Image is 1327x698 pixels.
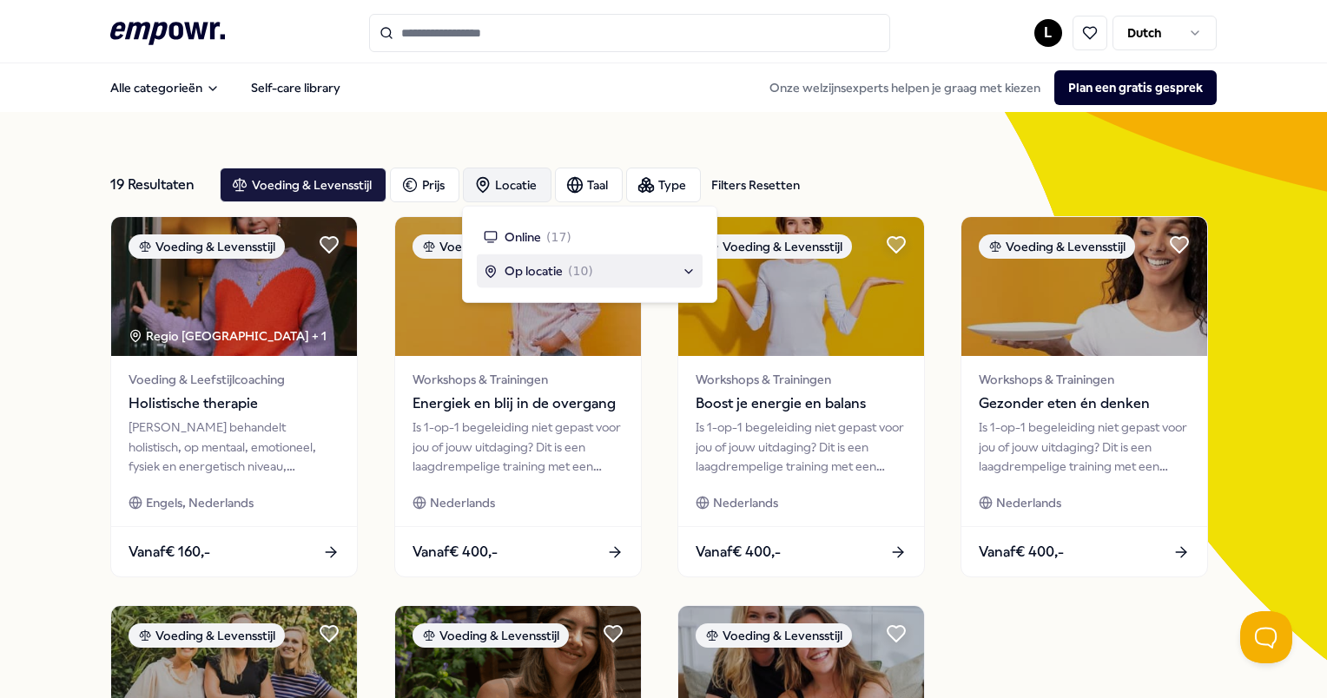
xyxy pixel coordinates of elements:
span: Vanaf € 160,- [129,541,210,563]
span: Gezonder eten én denken [979,392,1190,415]
span: Energiek en blij in de overgang [413,392,624,415]
div: Regio [GEOGRAPHIC_DATA] + 1 [129,326,327,346]
div: Voeding & Levensstijl [129,623,285,648]
span: Online [505,227,541,247]
a: Self-care library [237,70,354,105]
img: package image [961,217,1207,356]
div: Voeding & Levensstijl [696,623,852,648]
span: Nederlands [996,493,1061,512]
span: Op locatie [505,261,563,280]
a: package imageVoeding & LevensstijlWorkshops & TrainingenEnergiek en blij in de overgangIs 1-op-1 ... [394,216,642,577]
button: Prijs [390,168,459,202]
span: Workshops & Trainingen [413,370,624,389]
iframe: Help Scout Beacon - Open [1240,611,1292,663]
span: Workshops & Trainingen [696,370,907,389]
button: Locatie [463,168,551,202]
img: package image [678,217,924,356]
button: L [1034,19,1062,47]
button: Voeding & Levensstijl [220,168,386,202]
span: Nederlands [430,493,495,512]
span: Vanaf € 400,- [413,541,498,563]
button: Taal [555,168,623,202]
div: Voeding & Levensstijl [413,234,569,259]
span: Nederlands [713,493,778,512]
div: Is 1-op-1 begeleiding niet gepast voor jou of jouw uitdaging? Dit is een laagdrempelige training ... [413,418,624,476]
span: Workshops & Trainingen [979,370,1190,389]
nav: Main [96,70,354,105]
span: Vanaf € 400,- [696,541,781,563]
span: ( 10 ) [568,261,593,280]
a: package imageVoeding & LevensstijlWorkshops & TrainingenBoost je energie en balansIs 1-op-1 begel... [677,216,925,577]
div: Voeding & Levensstijl [129,234,285,259]
span: ( 17 ) [546,227,571,247]
div: Is 1-op-1 begeleiding niet gepast voor jou of jouw uitdaging? Dit is een laagdrempelige training ... [979,418,1190,476]
button: Alle categorieën [96,70,234,105]
a: package imageVoeding & LevensstijlWorkshops & TrainingenGezonder eten én denkenIs 1-op-1 begeleid... [961,216,1208,577]
span: Engels, Nederlands [146,493,254,512]
div: Voeding & Levensstijl [413,623,569,648]
input: Search for products, categories or subcategories [369,14,890,52]
img: package image [395,217,641,356]
img: package image [111,217,357,356]
a: package imageVoeding & LevensstijlRegio [GEOGRAPHIC_DATA] + 1Voeding & LeefstijlcoachingHolistisc... [110,216,358,577]
div: Is 1-op-1 begeleiding niet gepast voor jou of jouw uitdaging? Dit is een laagdrempelige training ... [696,418,907,476]
button: Plan een gratis gesprek [1054,70,1217,105]
div: Voeding & Levensstijl [696,234,852,259]
div: Voeding & Levensstijl [979,234,1135,259]
button: Type [626,168,701,202]
div: Filters Resetten [711,175,800,194]
span: Boost je energie en balans [696,392,907,415]
div: [PERSON_NAME] behandelt holistisch, op mentaal, emotioneel, fysiek en energetisch niveau, waardoo... [129,418,340,476]
div: 19 Resultaten [110,168,206,202]
span: Voeding & Leefstijlcoaching [129,370,340,389]
div: Suggestions [477,221,703,288]
div: Onze welzijnsexperts helpen je graag met kiezen [756,70,1217,105]
span: Holistische therapie [129,392,340,415]
span: Vanaf € 400,- [979,541,1064,563]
